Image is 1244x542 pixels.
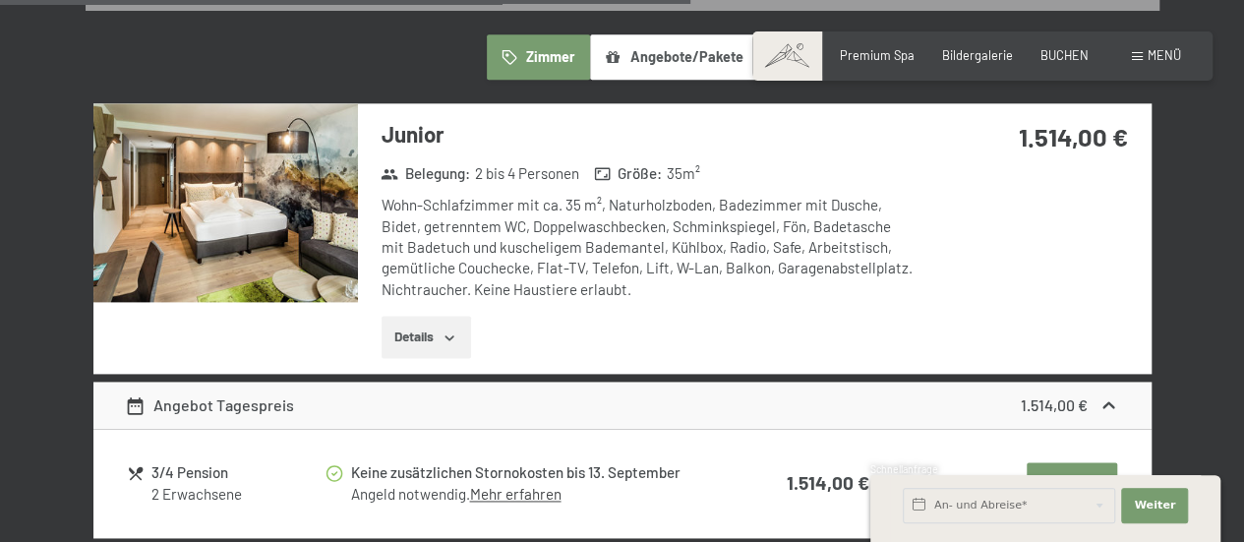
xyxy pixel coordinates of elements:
[350,461,719,484] div: Keine zusätzlichen Stornokosten bis 13. September
[381,163,470,184] strong: Belegung :
[1121,488,1188,523] button: Weiter
[350,484,719,505] div: Angeld notwendig.
[594,163,663,184] strong: Größe :
[840,47,915,63] a: Premium Spa
[1148,47,1181,63] span: Menü
[151,484,324,505] div: 2 Erwachsene
[93,103,358,302] img: mss_renderimg.php
[382,119,914,150] h3: Junior
[787,471,869,494] strong: 1.514,00 €
[870,463,938,475] span: Schnellanfrage
[1020,395,1087,414] strong: 1.514,00 €
[151,461,324,484] div: 3/4 Pension
[382,195,914,299] div: Wohn-Schlafzimmer mit ca. 35 m², Naturholzboden, Badezimmer mit Dusche, Bidet, getrenntem WC, Dop...
[942,47,1013,63] a: Bildergalerie
[469,485,561,503] a: Mehr erfahren
[1040,47,1089,63] a: BUCHEN
[1018,121,1127,151] strong: 1.514,00 €
[667,163,700,184] span: 35 m²
[474,163,578,184] span: 2 bis 4 Personen
[1134,498,1175,513] span: Weiter
[125,393,294,417] div: Angebot Tagespreis
[590,34,757,80] button: Angebote/Pakete
[487,34,589,80] button: Zimmer
[382,316,471,359] button: Details
[93,382,1152,429] div: Angebot Tagespreis1.514,00 €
